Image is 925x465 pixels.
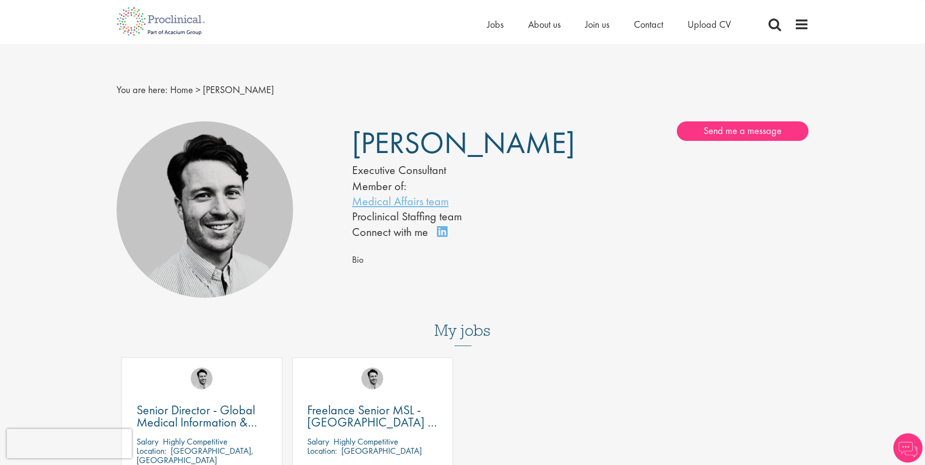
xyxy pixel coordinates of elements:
span: You are here: [117,83,168,96]
li: Proclinical Staffing team [352,209,551,224]
a: breadcrumb link [170,83,193,96]
span: Location: [307,445,337,456]
span: Bio [352,254,364,266]
a: Join us [585,18,610,31]
p: Highly Competitive [163,436,228,447]
a: Medical Affairs team [352,194,449,209]
span: Salary [307,436,329,447]
span: Freelance Senior MSL - [GEOGRAPHIC_DATA] - Cardiovascular/ Rare Disease [307,402,437,455]
span: [PERSON_NAME] [203,83,274,96]
span: [PERSON_NAME] [352,123,575,162]
span: Location: [137,445,166,456]
img: Chatbot [893,433,923,463]
a: Freelance Senior MSL - [GEOGRAPHIC_DATA] - Cardiovascular/ Rare Disease [307,404,438,428]
img: Thomas Pinnock [191,368,213,389]
span: Senior Director - Global Medical Information & Medical Affairs [137,402,257,443]
a: Jobs [487,18,504,31]
iframe: reCAPTCHA [7,429,132,458]
a: About us [528,18,561,31]
img: Thomas Pinnock [361,368,383,389]
p: Highly Competitive [334,436,398,447]
p: [GEOGRAPHIC_DATA] [341,445,422,456]
div: Executive Consultant [352,162,551,178]
a: Upload CV [688,18,731,31]
a: Contact [634,18,663,31]
span: > [196,83,200,96]
a: Senior Director - Global Medical Information & Medical Affairs [137,404,267,428]
span: Salary [137,436,158,447]
img: Thomas Pinnock [117,121,294,298]
a: Send me a message [677,121,808,141]
h3: My jobs [117,322,809,339]
label: Member of: [352,178,406,194]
